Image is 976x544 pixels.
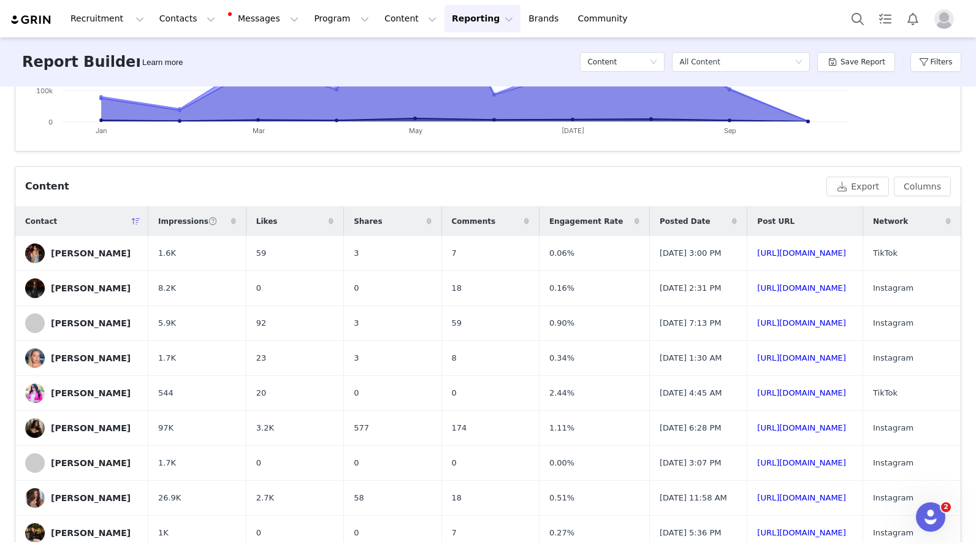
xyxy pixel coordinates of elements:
span: 0 [452,387,457,399]
img: grin logo [10,14,53,26]
i: icon: down [795,58,803,67]
a: [PERSON_NAME] [25,278,139,298]
text: May [409,126,422,135]
span: 1.7K [158,352,176,364]
a: [PERSON_NAME] [25,488,139,508]
a: [PERSON_NAME] [25,453,139,473]
a: [PERSON_NAME] [25,418,139,438]
span: 0 [354,387,359,399]
span: 3.2K [256,422,274,434]
iframe: Intercom live chat [916,502,945,532]
img: f432e967-e2c7-420c-b742-54cbbb2abd86.jpg [25,418,45,438]
span: Instagram [873,457,913,469]
a: [URL][DOMAIN_NAME] [757,248,846,258]
span: 18 [452,492,462,504]
a: Community [571,5,641,33]
div: Content [25,179,69,194]
span: Instagram [873,492,913,504]
span: [DATE] 5:36 PM [660,527,721,539]
span: 59 [256,247,267,259]
span: Posted Date [660,216,711,227]
span: [DATE] 7:13 PM [660,317,721,329]
span: 0.90% [549,317,574,329]
button: Search [844,5,871,33]
span: Instagram [873,527,913,539]
text: Jan [96,126,107,135]
button: Notifications [899,5,926,33]
div: [PERSON_NAME] [51,423,131,433]
span: 97K [158,422,173,434]
a: Brands [521,5,570,33]
button: Messages [223,5,306,33]
span: 174 [452,422,467,434]
span: 0.34% [549,352,574,364]
div: [PERSON_NAME] [51,528,131,538]
a: [URL][DOMAIN_NAME] [757,493,846,502]
div: Tooltip anchor [140,56,185,69]
span: 20 [256,387,267,399]
span: 58 [354,492,364,504]
div: All Content [679,53,720,71]
img: b9589c91-69c4-4abf-9719-a88e89491155--s.jpg [25,278,45,298]
span: Network [873,216,908,227]
span: 1.11% [549,422,574,434]
span: 577 [354,422,369,434]
span: Engagement Rate [549,216,623,227]
img: 1a8c7ca9-5f91-4380-aa7d-0da2b0c194b7--s.jpg [25,488,45,508]
span: 0 [354,527,359,539]
span: [DATE] 2:31 PM [660,282,721,294]
span: 8.2K [158,282,176,294]
div: [PERSON_NAME] [51,318,131,328]
span: 59 [452,317,462,329]
span: Instagram [873,317,913,329]
span: 2.7K [256,492,274,504]
span: 92 [256,317,267,329]
span: 0 [354,282,359,294]
div: [PERSON_NAME] [51,248,131,258]
span: 0 [256,527,261,539]
span: 3 [354,247,359,259]
span: 3 [354,352,359,364]
button: Save Report [817,52,895,72]
span: 0.51% [549,492,574,504]
span: Instagram [873,422,913,434]
span: Comments [452,216,496,227]
div: [PERSON_NAME] [51,353,131,363]
span: 7 [452,247,457,259]
a: [PERSON_NAME] [25,348,139,368]
img: 8b3132c7-9c58-4832-a6a0-ec513a96cbf3.jpg [25,523,45,543]
img: f42c0eb2-e52b-413f-b80f-da3c8c5657b3--s.jpg [25,348,45,368]
button: Profile [927,9,966,29]
span: [DATE] 11:58 AM [660,492,727,504]
button: Reporting [444,5,520,33]
span: 1.6K [158,247,176,259]
span: 0 [452,457,457,469]
span: [DATE] 3:00 PM [660,247,721,259]
a: [URL][DOMAIN_NAME] [757,458,846,467]
button: Recruitment [63,5,151,33]
span: Post URL [757,216,795,227]
div: [PERSON_NAME] [51,493,131,503]
button: Filters [910,52,961,72]
button: Columns [894,177,951,196]
button: Program [307,5,376,33]
span: Contact [25,216,57,227]
span: 0.06% [549,247,574,259]
span: [DATE] 6:28 PM [660,422,721,434]
span: Likes [256,216,278,227]
span: 0 [354,457,359,469]
a: [PERSON_NAME] [25,523,139,543]
span: 2 [941,502,951,512]
text: [DATE] [562,126,584,135]
img: 5eec559a-c1fc-415c-b491-45e6dc5b5fa5.jpg [25,383,45,403]
h3: Report Builder [22,51,143,73]
h5: Content [587,53,617,71]
img: placeholder-profile.jpg [934,9,954,29]
span: 2.44% [549,387,574,399]
span: Impressions [158,216,218,227]
span: 26.9K [158,492,181,504]
a: [PERSON_NAME] [25,313,139,333]
i: icon: down [650,58,657,67]
span: [DATE] 3:07 PM [660,457,721,469]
